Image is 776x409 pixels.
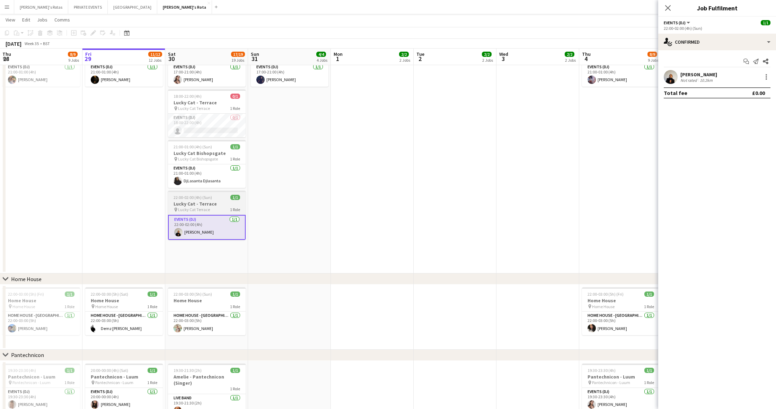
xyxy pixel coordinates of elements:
span: 1 Role [147,304,157,309]
span: 1/1 [230,144,240,149]
div: £0.00 [752,89,765,96]
div: 22:00-03:00 (5h) (Fri)1/1Home House Home House1 RoleHOME HOUSE - [GEOGRAPHIC_DATA]1/122:00-03:00 ... [2,287,80,335]
span: Home House [12,304,35,309]
span: 29 [84,55,91,63]
span: Home House [95,304,118,309]
h3: Lucky Cat - Terrace [168,99,246,106]
span: 1 Role [230,106,240,111]
h3: Pantechnicon - Luum [2,374,80,380]
button: PRIVATE EVENTS [68,0,108,14]
span: 22:00-02:00 (4h) (Sun) [174,195,212,200]
span: 22:00-03:00 (5h) (Fri) [8,291,44,297]
h3: Job Fulfilment [658,3,776,12]
span: 1 Role [230,304,240,309]
span: 21:00-01:00 (4h) (Sun) [174,144,212,149]
span: 30 [167,55,176,63]
div: 4 Jobs [317,58,327,63]
span: 22:00-03:00 (5h) (Sat) [91,291,128,297]
span: Week 35 [23,41,40,46]
span: View [6,17,15,23]
span: 1 Role [147,380,157,385]
span: 3 [498,55,508,63]
app-job-card: 22:00-03:00 (5h) (Sun)1/1Home House1 RoleHOME HOUSE - [GEOGRAPHIC_DATA]1/122:00-03:00 (5h)[PERSON... [168,287,246,335]
span: 31 [250,55,259,63]
span: Thu [582,51,591,57]
span: 11/12 [148,52,162,57]
app-card-role: Events (DJ)1/121:00-01:00 (4h)[PERSON_NAME] [2,63,80,87]
div: 12 Jobs [149,58,162,63]
h3: Home House [2,297,80,304]
span: 1/1 [230,291,240,297]
div: [PERSON_NAME] [680,71,717,78]
app-job-card: 22:00-03:00 (5h) (Sat)1/1Home House Home House1 RoleHOME HOUSE - [GEOGRAPHIC_DATA]1/122:00-03:00 ... [85,287,163,335]
span: 28 [1,55,11,63]
span: 4/4 [316,52,326,57]
span: Sun [251,51,259,57]
span: Jobs [37,17,47,23]
a: Jobs [34,15,50,24]
div: Not rated [680,78,698,83]
span: 2/2 [482,52,492,57]
span: Lucky Cat Terrace [178,106,210,111]
a: Comms [52,15,73,24]
span: 1 Role [230,156,240,162]
span: 19:30-23:30 (4h) [8,368,36,373]
div: Pantechnicon [11,351,44,358]
span: 18:00-22:00 (4h) [174,94,202,99]
div: 9 Jobs [648,58,659,63]
h3: Pantechnicon - Luum [85,374,163,380]
a: View [3,15,18,24]
app-card-role: HOME HOUSE - [GEOGRAPHIC_DATA]1/122:00-03:00 (5h)[PERSON_NAME] [2,312,80,335]
span: Thu [2,51,11,57]
app-job-card: 22:00-03:00 (5h) (Fri)1/1Home House Home House1 RoleHOME HOUSE - [GEOGRAPHIC_DATA]1/122:00-03:00 ... [582,287,660,335]
div: 19 Jobs [231,58,245,63]
div: 2 Jobs [482,58,493,63]
span: 1/1 [148,368,157,373]
span: 1 Role [230,207,240,212]
app-card-role: Events (DJ)1/117:00-21:00 (4h)[PERSON_NAME] [168,63,246,87]
span: Comms [54,17,70,23]
app-job-card: 18:00-22:00 (4h)0/1Lucky Cat - Terrace Lucky Cat Terrace1 RoleEvents (DJ)0/118:00-22:00 (4h) [168,89,246,137]
span: 1/1 [230,368,240,373]
div: [DATE] [6,40,21,47]
button: Events (DJ) [664,20,691,25]
a: Edit [19,15,33,24]
div: BST [43,41,50,46]
app-card-role: Events (DJ)0/118:00-22:00 (4h) [168,114,246,137]
span: 1/1 [230,195,240,200]
div: 10.2km [698,78,714,83]
span: 1/1 [65,368,74,373]
span: 2/2 [399,52,409,57]
h3: Home House [582,297,660,304]
span: 22:00-03:00 (5h) (Sun) [174,291,212,297]
span: 4 [581,55,591,63]
h3: Home House [168,297,246,304]
h3: Lucky Cat - Terrace [168,201,246,207]
span: 1/1 [644,291,654,297]
span: 22:00-03:00 (5h) (Fri) [588,291,624,297]
div: 2 Jobs [399,58,410,63]
span: 1/1 [761,20,770,25]
span: 2/2 [565,52,574,57]
span: 1/1 [148,291,157,297]
app-card-role: Events (DJ)1/121:00-01:00 (4h)[PERSON_NAME] [582,63,660,87]
div: 22:00-02:00 (4h) (Sun)1/1Lucky Cat - Terrace Lucky Cat Terrace1 RoleEvents (DJ)1/122:00-02:00 (4h... [168,191,246,240]
span: Edit [22,17,30,23]
div: 22:00-02:00 (4h) (Sun) [664,26,770,31]
app-card-role: HOME HOUSE - [GEOGRAPHIC_DATA]1/122:00-03:00 (5h)[PERSON_NAME] [168,312,246,335]
span: Pantechnicon - Luum [95,380,133,385]
span: 17/19 [231,52,245,57]
span: 1 [333,55,343,63]
span: Home House [592,304,615,309]
span: 8/9 [647,52,657,57]
span: 1 Role [644,380,654,385]
span: Fri [85,51,91,57]
h3: Home House [85,297,163,304]
app-job-card: 21:00-01:00 (4h) (Sun)1/1Lucky Cat Bishopsgate Lucky Cat Bishopsgate1 RoleEvents (DJ)1/121:00-01:... [168,140,246,188]
div: 9 Jobs [68,58,79,63]
span: 1/1 [644,368,654,373]
button: [PERSON_NAME]'s Rota [157,0,212,14]
div: Total fee [664,89,687,96]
